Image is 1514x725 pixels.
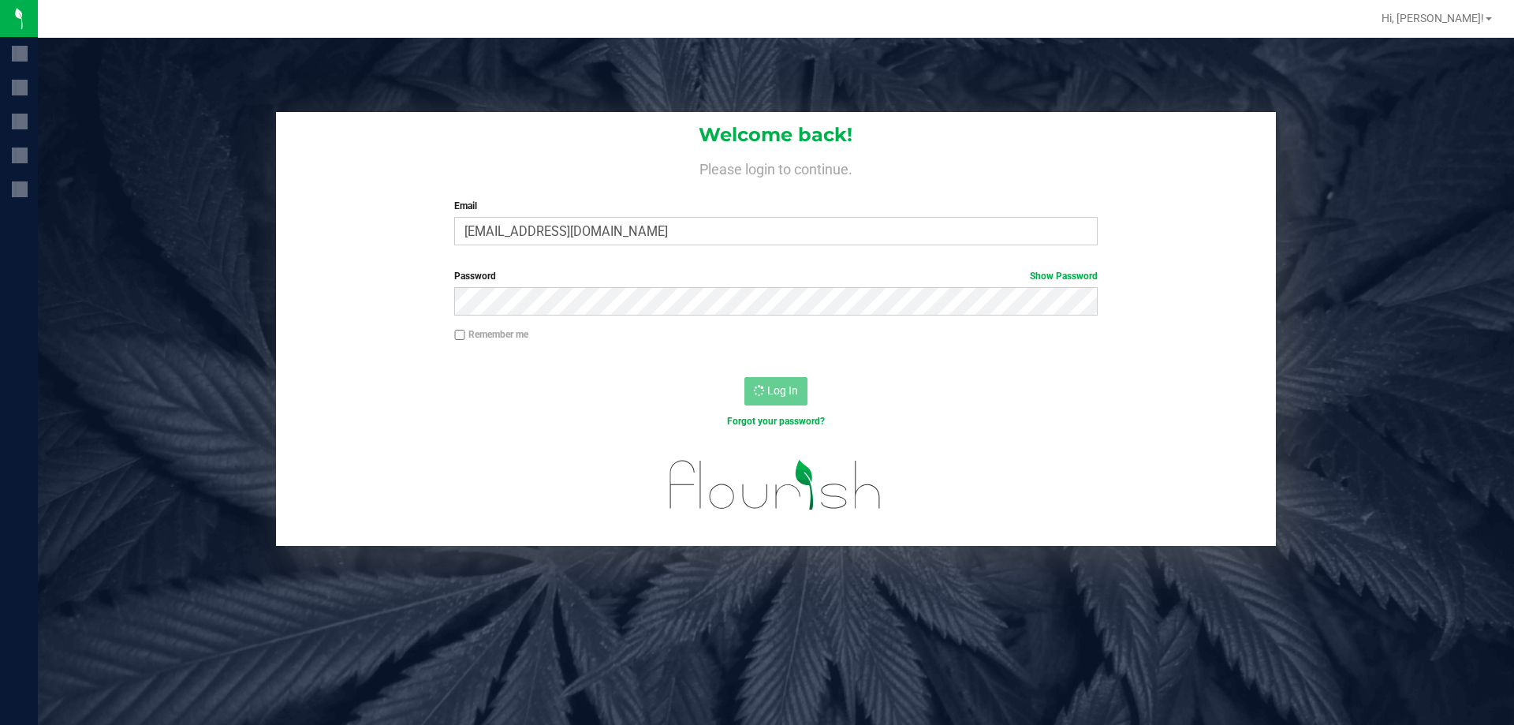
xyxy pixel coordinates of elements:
[1030,271,1098,282] a: Show Password
[1382,12,1484,24] span: Hi, [PERSON_NAME]!
[454,330,465,341] input: Remember me
[454,327,528,342] label: Remember me
[744,377,807,405] button: Log In
[767,384,798,397] span: Log In
[276,125,1276,145] h1: Welcome back!
[454,271,496,282] span: Password
[727,416,825,427] a: Forgot your password?
[651,445,901,525] img: flourish_logo.svg
[276,158,1276,177] h4: Please login to continue.
[454,199,1097,213] label: Email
